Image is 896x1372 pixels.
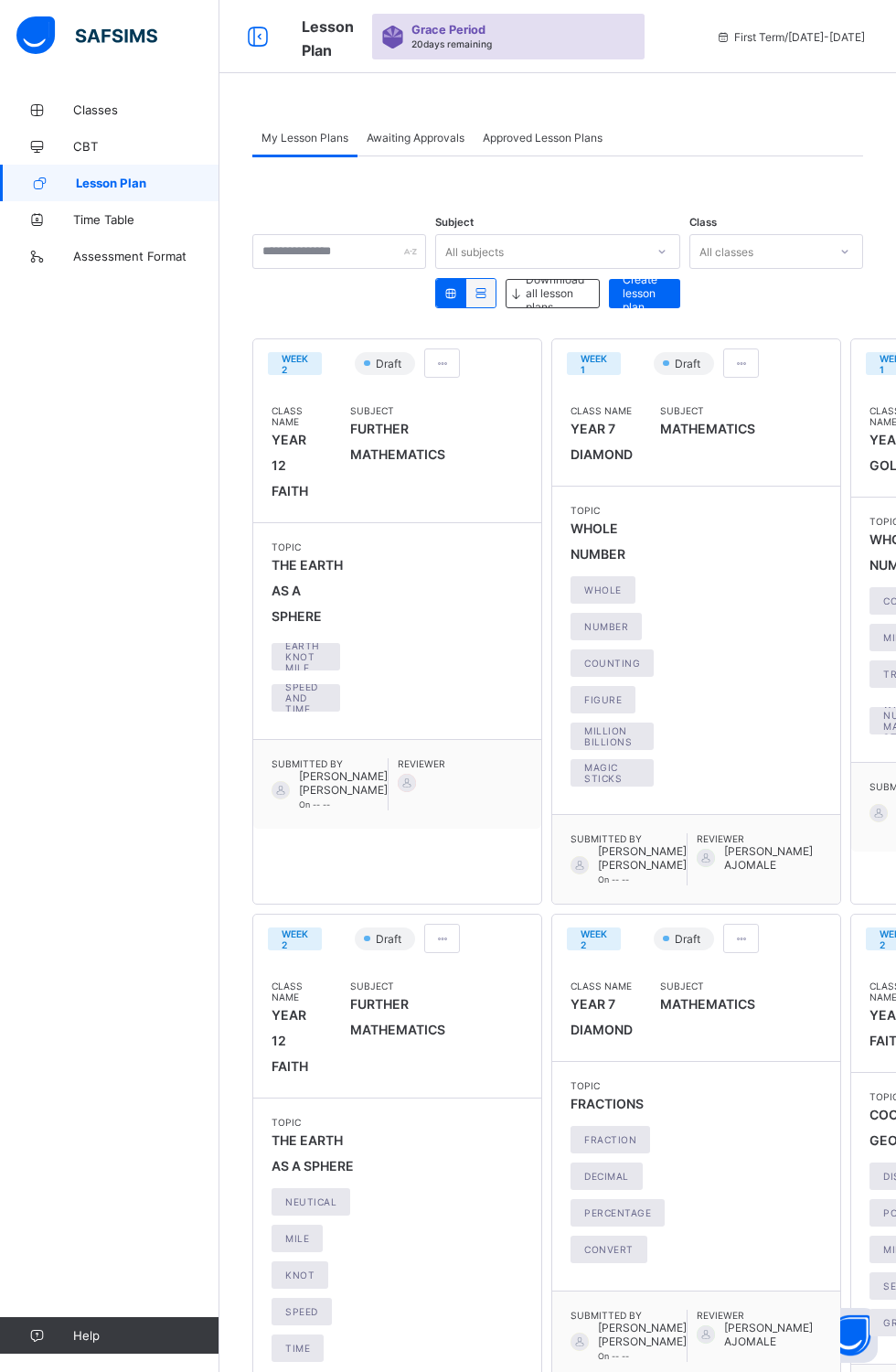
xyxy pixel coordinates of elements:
span: WEEK 1 [581,353,607,375]
span: Speed [285,1306,318,1317]
span: Topic [571,505,663,516]
span: Topic [272,1117,359,1128]
span: [PERSON_NAME] [PERSON_NAME] [299,769,388,797]
span: Lesson Plan [302,17,354,59]
span: Subject [350,981,445,991]
span: Draft [673,357,706,370]
span: Percentage [584,1207,651,1218]
span: Awaiting Approvals [367,131,464,145]
span: Fraction [584,1134,636,1145]
span: Class [689,216,717,229]
span: Topic [272,541,349,552]
span: FRACTIONS [571,1096,644,1111]
span: Number [584,621,628,632]
span: [PERSON_NAME] AJOMALE [724,1321,813,1348]
span: YEAR 12 FAITH [272,1007,308,1074]
span: Subject [660,981,755,991]
span: Magic sticks [584,762,640,784]
span: Topic [571,1080,674,1091]
span: Class Name [272,405,323,427]
span: Classes [73,102,219,117]
span: 20 days remaining [411,38,492,49]
span: Assessment Format [73,249,219,263]
span: [PERSON_NAME] [PERSON_NAME] [598,1321,687,1348]
span: Lesson Plan [76,176,219,190]
img: sticker-purple.71386a28dfed39d6af7621340158ba97.svg [381,26,404,48]
span: MATHEMATICS [660,416,755,442]
span: Draft [374,357,407,370]
span: Decimal [584,1171,629,1182]
span: Help [73,1328,219,1343]
span: Reviewer [398,758,456,769]
span: Whole [584,584,622,595]
span: On -- -- [598,1351,629,1361]
span: Reviewer [697,833,813,844]
span: Figure [584,694,622,705]
span: Million Billions [584,725,640,747]
span: THE EARTH AS A SPHERE [272,557,343,624]
span: Create lesson plan [623,273,667,314]
span: Counting [584,658,640,669]
span: WEEK 2 [581,928,607,950]
span: FURTHER MATHEMATICS [350,416,445,467]
span: THE EARTH AS A SPHERE [272,1132,354,1174]
span: Time Table [73,212,219,227]
span: Subject [435,216,474,229]
span: On -- -- [299,799,330,809]
span: Grace Period [411,23,485,37]
span: Knot [285,1270,315,1281]
span: Submitted By [272,758,388,769]
div: All subjects [445,234,504,269]
span: Downnload all lesson plans [526,273,585,314]
span: YEAR 7 DIAMOND [571,996,633,1037]
img: safsims [16,16,157,55]
span: MATHEMATICS [660,991,755,1017]
span: YEAR 7 DIAMOND [571,421,633,462]
span: Speed and Time [285,681,326,714]
span: Reviewer [697,1310,813,1321]
span: Submitted By [571,833,687,844]
span: WEEK 2 [282,353,308,375]
span: Class Name [272,981,323,1002]
div: All classes [699,234,753,269]
span: On -- -- [598,874,629,884]
span: Neutical [285,1196,336,1207]
span: Submitted By [571,1310,687,1321]
span: [PERSON_NAME] [PERSON_NAME] [598,844,687,872]
span: Class Name [571,405,633,416]
span: Subject [350,405,445,416]
button: Open asap [823,1308,878,1363]
span: Time [285,1343,310,1354]
span: Convert [584,1244,634,1255]
span: Approved Lesson Plans [483,131,603,145]
span: Mile [285,1233,309,1244]
span: YEAR 12 FAITH [272,432,308,498]
span: session/term information [716,30,865,44]
span: My Lesson Plans [261,131,348,145]
span: Subject [660,405,755,416]
span: Draft [673,932,706,946]
span: WEEK 2 [282,928,308,950]
span: [PERSON_NAME] AJOMALE [724,844,813,872]
span: Draft [374,932,407,946]
span: CBT [73,139,219,154]
span: FURTHER MATHEMATICS [350,991,445,1043]
span: Earth knot Mile [285,640,326,673]
span: Class Name [571,981,633,991]
span: WHOLE NUMBER [571,520,625,562]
